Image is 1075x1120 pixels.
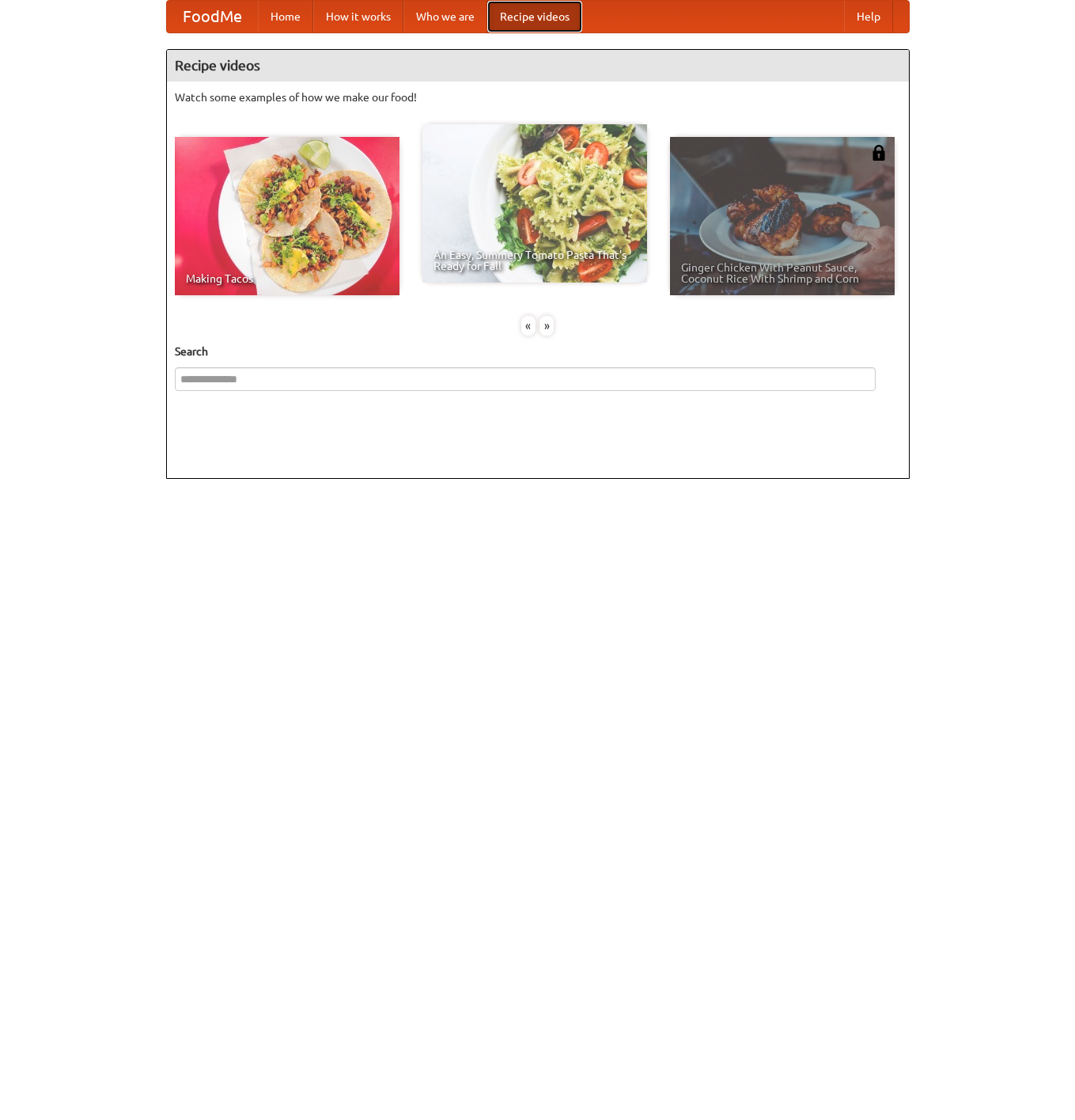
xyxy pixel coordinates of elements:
span: Making Tacos [186,273,388,284]
a: An Easy, Summery Tomato Pasta That's Ready for Fall [422,124,647,283]
a: Recipe videos [487,1,582,32]
a: FoodMe [167,1,258,32]
a: Help [844,1,893,32]
div: « [521,316,536,336]
img: 483408.png [871,145,887,161]
h5: Search [175,344,901,359]
p: Watch some examples of how we make our food! [175,89,901,105]
h4: Recipe videos [167,50,909,82]
a: How it works [313,1,403,32]
a: Who we are [403,1,487,32]
div: » [539,316,554,336]
a: Home [258,1,313,32]
a: Making Tacos [175,137,399,295]
span: An Easy, Summery Tomato Pasta That's Ready for Fall [433,249,636,271]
